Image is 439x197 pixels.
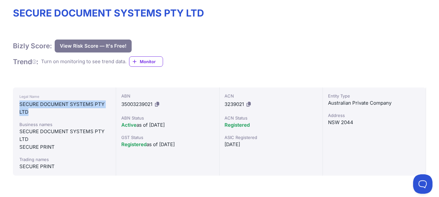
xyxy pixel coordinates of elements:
div: Address [328,112,421,119]
div: Entity Type [328,93,421,99]
span: Monitor [140,58,163,65]
div: ABN [121,93,214,99]
div: SECURE PRINT [19,163,109,170]
div: ACN Status [225,115,317,121]
h1: Bizly Score: [13,41,52,50]
div: ASIC Registered [225,134,317,141]
div: Turn on monitoring to see trend data. [41,58,126,65]
div: SECURE DOCUMENT SYSTEMS PTY LTD [19,128,109,143]
button: View Risk Score — It's Free! [55,40,132,52]
span: Active [121,122,137,128]
div: GST Status [121,134,214,141]
h1: SECURE DOCUMENT SYSTEMS PTY LTD [13,7,426,19]
span: Registered [225,122,250,128]
div: SECURE PRINT [19,143,109,151]
div: ACN [225,93,317,99]
span: 35003239021 [121,101,152,107]
div: SECURE DOCUMENT SYSTEMS PTY LTD [19,100,109,116]
div: Trading names [19,156,109,163]
div: [DATE] [225,141,317,148]
span: 3239021 [225,101,244,107]
iframe: Toggle Customer Support [413,174,433,194]
div: Australian Private Company [328,99,421,107]
div: as of [DATE] [121,121,214,129]
div: Legal Name [19,93,109,100]
div: Business names [19,121,109,128]
span: Registered [121,141,147,147]
div: NSW 2044 [328,119,421,126]
a: Monitor [129,56,163,67]
div: ABN Status [121,115,214,121]
h1: Trend : [13,57,38,66]
div: as of [DATE] [121,141,214,148]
